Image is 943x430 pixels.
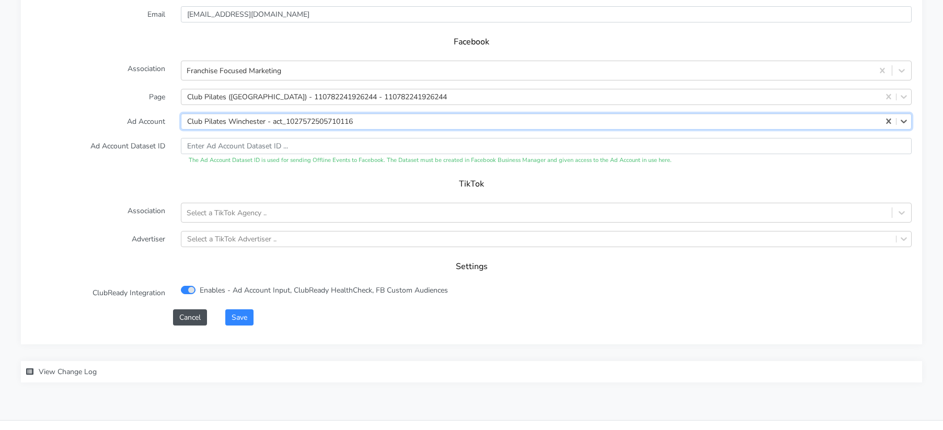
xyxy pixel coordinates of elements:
h5: TikTok [42,179,901,189]
button: Save [225,309,254,326]
label: ClubReady Integration [24,285,173,301]
span: View Change Log [39,367,97,377]
div: Club Pilates ([GEOGRAPHIC_DATA]) - 110782241926244 - 110782241926244 [187,91,447,102]
label: Ad Account [24,113,173,130]
label: Page [24,89,173,105]
div: Select a TikTok Advertiser .. [187,234,277,245]
div: The Ad Account Dataset ID is used for sending Offline Events to Facebook. The Dataset must be cre... [181,156,912,165]
label: Advertiser [24,231,173,247]
label: Enables - Ad Account Input, ClubReady HealthCheck, FB Custom Audiences [200,285,448,296]
input: Enter Ad Account Dataset ID ... [181,138,912,154]
h5: Settings [42,262,901,272]
div: Select a TikTok Agency .. [187,207,267,218]
label: Ad Account Dataset ID [24,138,173,165]
div: Franchise Focused Marketing [187,65,281,76]
input: Enter Email ... [181,6,912,22]
label: Email [24,6,173,22]
label: Association [24,61,173,80]
label: Association [24,203,173,223]
h5: Facebook [42,37,901,47]
button: Cancel [173,309,207,326]
div: Club Pilates Winchester - act_1027572505710116 [187,116,353,127]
